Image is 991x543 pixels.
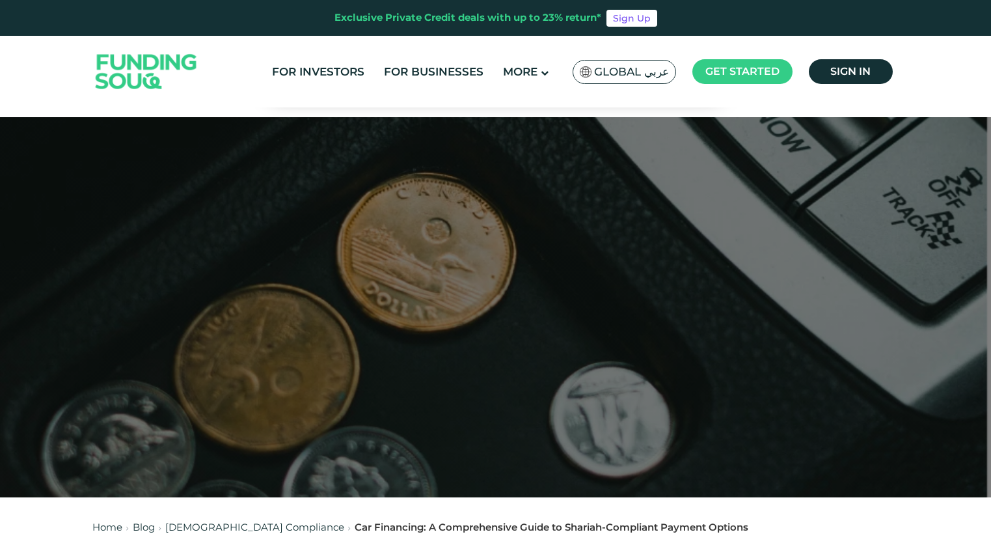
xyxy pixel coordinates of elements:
[503,65,537,78] span: More
[83,39,210,105] img: Logo
[594,64,669,79] span: Global عربي
[92,521,122,533] a: Home
[809,59,893,84] a: Sign in
[269,61,368,83] a: For Investors
[705,65,780,77] span: Get started
[165,521,344,533] a: [DEMOGRAPHIC_DATA] Compliance
[133,521,155,533] a: Blog
[381,61,487,83] a: For Businesses
[606,10,657,27] a: Sign Up
[830,65,871,77] span: Sign in
[355,520,748,535] div: Car Financing: A Comprehensive Guide to Shariah-Compliant Payment Options
[580,66,591,77] img: SA Flag
[334,10,601,25] div: Exclusive Private Credit deals with up to 23% return*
